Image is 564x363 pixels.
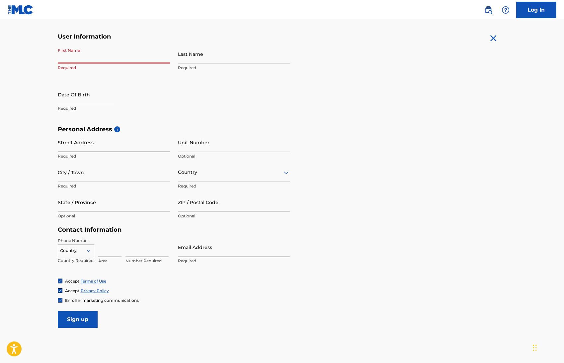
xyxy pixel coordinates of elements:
span: Accept [65,288,79,293]
h5: User Information [58,33,290,41]
h5: Contact Information [58,226,290,234]
img: MLC Logo [8,5,34,15]
span: i [114,126,120,132]
p: Optional [58,213,170,219]
input: Sign up [58,311,98,328]
img: help [502,6,510,14]
p: Required [58,153,170,159]
span: Enroll in marketing communications [65,298,139,303]
p: Required [58,105,170,111]
p: Number Required [125,258,169,264]
a: Log In [516,2,556,18]
a: Privacy Policy [81,288,109,293]
img: close [488,33,499,44]
p: Area [98,258,121,264]
p: Required [58,183,170,189]
a: Terms of Use [81,279,106,284]
p: Optional [178,153,290,159]
p: Required [178,183,290,189]
p: Required [178,258,290,264]
img: checkbox [58,298,62,302]
div: Drag [533,338,537,358]
img: checkbox [58,279,62,283]
p: Optional [178,213,290,219]
p: Required [178,65,290,71]
img: checkbox [58,289,62,293]
p: Required [58,65,170,71]
p: Country Required [58,258,94,264]
a: Public Search [482,3,495,17]
span: Accept [65,279,79,284]
div: Help [499,3,512,17]
iframe: Chat Widget [531,331,564,363]
h5: Personal Address [58,126,507,133]
img: search [484,6,492,14]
